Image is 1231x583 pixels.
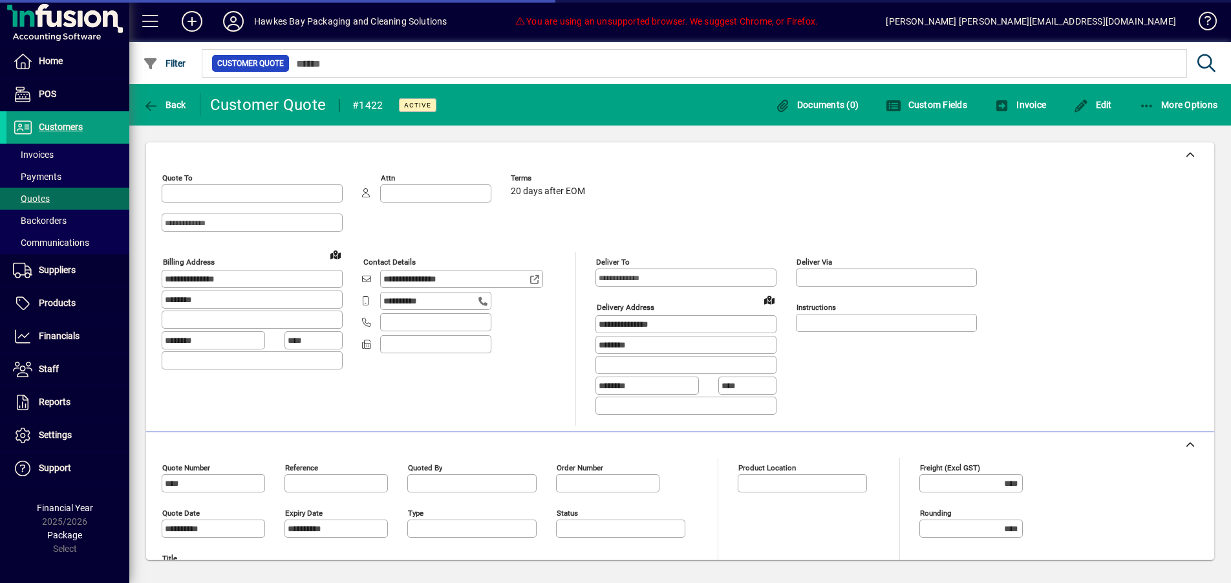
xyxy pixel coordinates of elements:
[797,303,836,312] mat-label: Instructions
[6,78,129,111] a: POS
[6,210,129,232] a: Backorders
[6,144,129,166] a: Invoices
[6,452,129,485] a: Support
[39,397,70,407] span: Reports
[39,89,56,99] span: POS
[886,100,967,110] span: Custom Fields
[213,10,254,33] button: Profile
[39,331,80,341] span: Financials
[13,215,67,226] span: Backorders
[515,16,818,27] span: You are using an unsupported browser. We suggest Chrome, or Firefox.
[285,508,323,517] mat-label: Expiry date
[162,463,210,472] mat-label: Quote number
[39,265,76,275] span: Suppliers
[1136,93,1221,116] button: More Options
[759,289,780,310] a: View on map
[37,503,93,513] span: Financial Year
[39,430,72,440] span: Settings
[13,171,61,182] span: Payments
[39,56,63,66] span: Home
[143,58,186,69] span: Filter
[6,320,129,353] a: Financials
[991,93,1049,116] button: Invoice
[39,463,71,473] span: Support
[404,101,431,109] span: Active
[408,508,423,517] mat-label: Type
[171,10,213,33] button: Add
[994,100,1046,110] span: Invoice
[143,100,186,110] span: Back
[6,166,129,188] a: Payments
[6,45,129,78] a: Home
[13,237,89,248] span: Communications
[140,93,189,116] button: Back
[883,93,970,116] button: Custom Fields
[13,149,54,160] span: Invoices
[511,186,585,197] span: 20 days after EOM
[39,364,59,374] span: Staff
[381,173,395,182] mat-label: Attn
[596,258,630,267] mat-label: Deliver To
[47,530,82,540] span: Package
[886,11,1176,32] div: [PERSON_NAME] [PERSON_NAME][EMAIL_ADDRESS][DOMAIN_NAME]
[775,100,859,110] span: Documents (0)
[140,52,189,75] button: Filter
[325,244,346,265] a: View on map
[6,287,129,320] a: Products
[6,188,129,210] a: Quotes
[285,463,318,472] mat-label: Reference
[217,57,284,70] span: Customer Quote
[254,11,447,32] div: Hawkes Bay Packaging and Cleaning Solutions
[920,508,951,517] mat-label: Rounding
[1070,93,1115,116] button: Edit
[6,254,129,287] a: Suppliers
[738,463,796,472] mat-label: Product location
[920,463,980,472] mat-label: Freight (excl GST)
[1073,100,1112,110] span: Edit
[129,93,200,116] app-page-header-button: Back
[771,93,862,116] button: Documents (0)
[6,386,129,419] a: Reports
[6,232,129,254] a: Communications
[6,353,129,386] a: Staff
[6,419,129,452] a: Settings
[557,463,603,472] mat-label: Order number
[408,463,442,472] mat-label: Quoted by
[162,553,177,562] mat-label: Title
[162,173,193,182] mat-label: Quote To
[162,508,200,517] mat-label: Quote date
[1189,3,1215,45] a: Knowledge Base
[511,174,588,182] span: Terms
[210,94,326,115] div: Customer Quote
[797,258,832,267] mat-label: Deliver via
[1139,100,1218,110] span: More Options
[39,122,83,132] span: Customers
[557,508,578,517] mat-label: Status
[352,95,383,116] div: #1422
[39,298,76,308] span: Products
[13,193,50,204] span: Quotes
